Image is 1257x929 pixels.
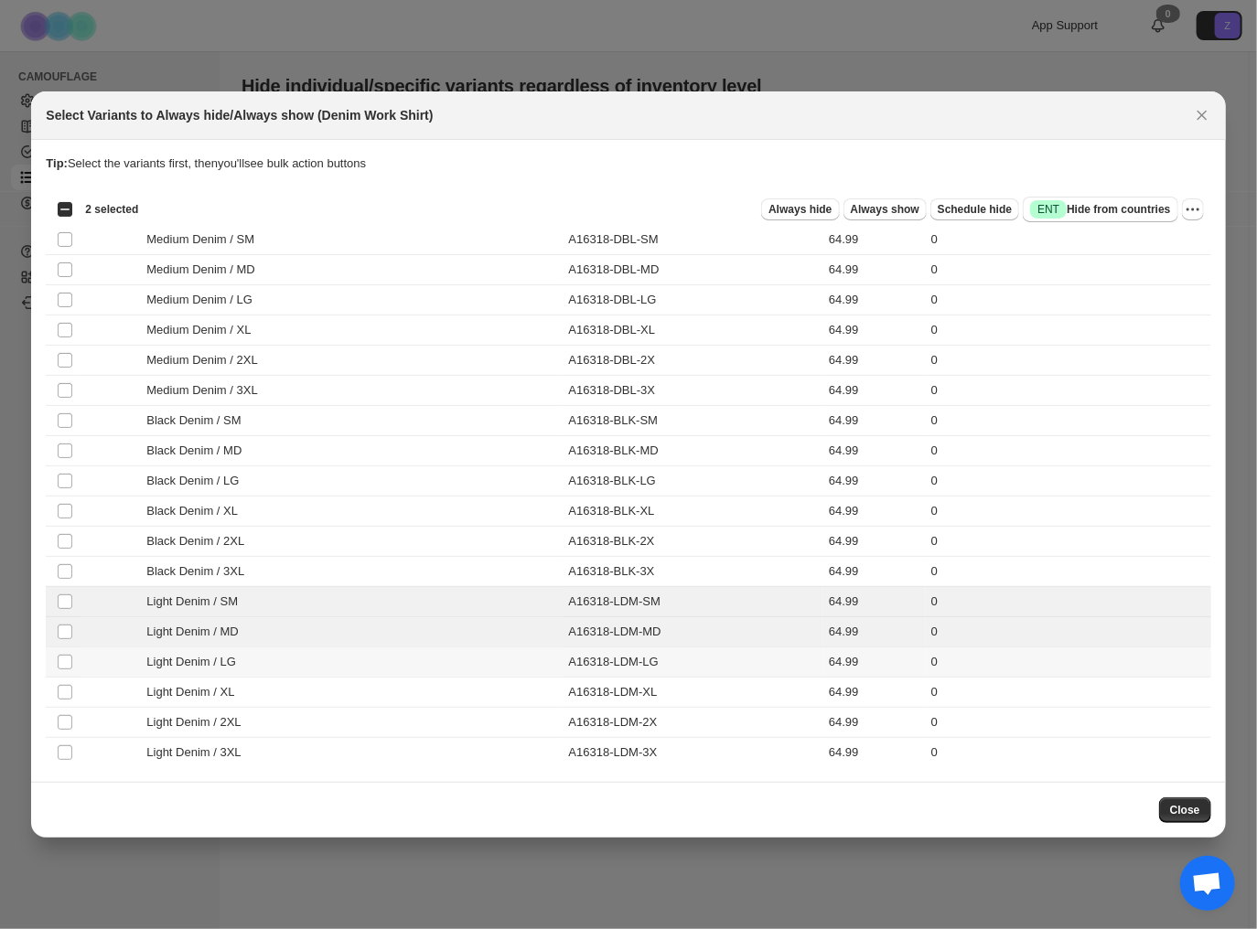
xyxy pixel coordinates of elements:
[823,587,926,617] td: 64.99
[1170,803,1200,817] span: Close
[564,225,823,255] td: A16318-DBL-SM
[823,647,926,678] td: 64.99
[761,198,839,220] button: Always hide
[146,683,243,701] span: Light Denim / XL
[146,442,252,460] span: Black Denim / MD
[564,527,823,557] td: A16318-BLK-2X
[564,406,823,436] td: A16318-BLK-SM
[1023,197,1177,222] button: SuccessENTHide from countries
[146,593,248,611] span: Light Denim / SM
[926,466,1211,497] td: 0
[146,743,251,762] span: Light Denim / 3XL
[564,708,823,738] td: A16318-LDM-2X
[146,502,247,520] span: Black Denim / XL
[1159,797,1211,823] button: Close
[823,617,926,647] td: 64.99
[1030,200,1170,219] span: Hide from countries
[926,527,1211,557] td: 0
[564,617,823,647] td: A16318-LDM-MD
[823,557,926,587] td: 64.99
[823,406,926,436] td: 64.99
[926,708,1211,738] td: 0
[46,106,433,124] h2: Select Variants to Always hide/Always show (Denim Work Shirt)
[146,623,248,641] span: Light Denim / MD
[564,466,823,497] td: A16318-BLK-LG
[926,497,1211,527] td: 0
[926,436,1211,466] td: 0
[823,527,926,557] td: 64.99
[823,678,926,708] td: 64.99
[146,381,267,400] span: Medium Denim / 3XL
[823,315,926,346] td: 64.99
[938,202,1012,217] span: Schedule hide
[930,198,1019,220] button: Schedule hide
[823,225,926,255] td: 64.99
[926,647,1211,678] td: 0
[564,678,823,708] td: A16318-LDM-XL
[146,562,253,581] span: Black Denim / 3XL
[926,346,1211,376] td: 0
[1037,202,1059,217] span: ENT
[146,472,249,490] span: Black Denim / LG
[564,738,823,768] td: A16318-LDM-3X
[926,617,1211,647] td: 0
[564,376,823,406] td: A16318-DBL-3X
[926,406,1211,436] td: 0
[823,436,926,466] td: 64.99
[564,315,823,346] td: A16318-DBL-XL
[823,497,926,527] td: 64.99
[823,466,926,497] td: 64.99
[564,285,823,315] td: A16318-DBL-LG
[926,738,1211,768] td: 0
[823,738,926,768] td: 64.99
[823,255,926,285] td: 64.99
[823,285,926,315] td: 64.99
[146,532,253,550] span: Black Denim / 2XL
[146,321,261,339] span: Medium Denim / XL
[926,285,1211,315] td: 0
[1182,198,1204,220] button: More actions
[823,376,926,406] td: 64.99
[564,587,823,617] td: A16318-LDM-SM
[851,202,919,217] span: Always show
[564,436,823,466] td: A16318-BLK-MD
[564,255,823,285] td: A16318-DBL-MD
[564,497,823,527] td: A16318-BLK-XL
[1180,856,1235,911] a: Open chat
[843,198,927,220] button: Always show
[564,647,823,678] td: A16318-LDM-LG
[926,557,1211,587] td: 0
[146,411,251,430] span: Black Denim / SM
[146,713,251,731] span: Light Denim / 2XL
[926,315,1211,346] td: 0
[823,346,926,376] td: 64.99
[146,291,262,309] span: Medium Denim / LG
[926,678,1211,708] td: 0
[926,225,1211,255] td: 0
[768,202,832,217] span: Always hide
[1189,102,1215,128] button: Close
[564,346,823,376] td: A16318-DBL-2X
[46,156,68,170] strong: Tip:
[146,230,264,249] span: Medium Denim / SM
[926,255,1211,285] td: 0
[564,557,823,587] td: A16318-BLK-3X
[146,653,245,671] span: Light Denim / LG
[926,587,1211,617] td: 0
[926,376,1211,406] td: 0
[46,155,1210,173] p: Select the variants first, then you'll see bulk action buttons
[85,202,138,217] span: 2 selected
[146,351,267,369] span: Medium Denim / 2XL
[146,261,264,279] span: Medium Denim / MD
[823,708,926,738] td: 64.99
